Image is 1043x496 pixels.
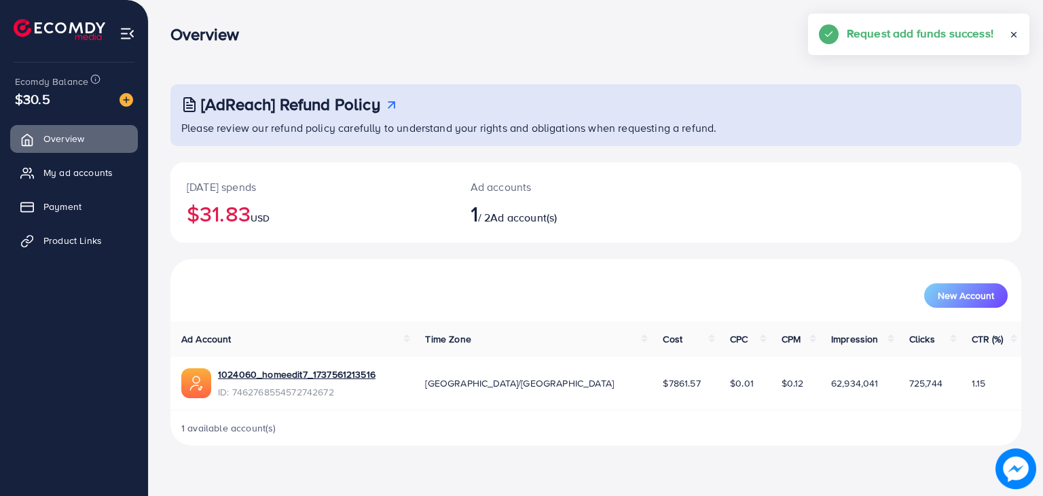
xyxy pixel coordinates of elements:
[909,332,935,346] span: Clicks
[10,227,138,254] a: Product Links
[10,159,138,186] a: My ad accounts
[14,19,105,40] img: logo
[730,376,754,390] span: $0.01
[251,211,270,225] span: USD
[43,166,113,179] span: My ad accounts
[831,376,879,390] span: 62,934,041
[120,93,133,107] img: image
[181,120,1013,136] p: Please review our refund policy carefully to understand your rights and obligations when requesti...
[201,94,380,114] h3: [AdReach] Refund Policy
[15,75,88,88] span: Ecomdy Balance
[490,210,557,225] span: Ad account(s)
[43,234,102,247] span: Product Links
[471,198,478,229] span: 1
[847,24,993,42] h5: Request add funds success!
[43,132,84,145] span: Overview
[972,332,1004,346] span: CTR (%)
[181,332,232,346] span: Ad Account
[909,376,943,390] span: 725,744
[938,291,994,300] span: New Account
[782,332,801,346] span: CPM
[471,179,651,195] p: Ad accounts
[831,332,879,346] span: Impression
[471,200,651,226] h2: / 2
[425,376,614,390] span: [GEOGRAPHIC_DATA]/[GEOGRAPHIC_DATA]
[972,376,986,390] span: 1.15
[782,376,804,390] span: $0.12
[13,85,52,113] span: $30.5
[187,179,438,195] p: [DATE] spends
[425,332,471,346] span: Time Zone
[10,125,138,152] a: Overview
[181,421,276,435] span: 1 available account(s)
[181,368,211,398] img: ic-ads-acc.e4c84228.svg
[730,332,748,346] span: CPC
[43,200,81,213] span: Payment
[995,448,1036,489] img: image
[924,283,1008,308] button: New Account
[10,193,138,220] a: Payment
[187,200,438,226] h2: $31.83
[663,332,682,346] span: Cost
[663,376,700,390] span: $7861.57
[120,26,135,41] img: menu
[170,24,250,44] h3: Overview
[218,368,376,381] a: 1024060_homeedit7_1737561213516
[218,385,376,399] span: ID: 7462768554572742672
